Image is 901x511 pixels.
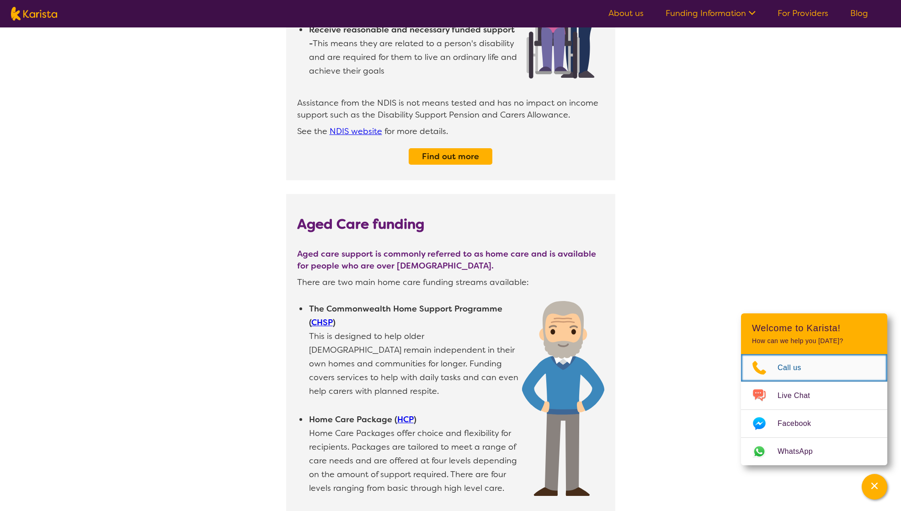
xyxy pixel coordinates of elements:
ul: Choose channel [741,354,887,465]
a: About us [608,8,644,19]
b: Home Care Package ( ) [309,414,416,425]
span: There are two main home care funding streams available: [297,276,604,288]
a: NDIS website [330,126,382,137]
a: Blog [850,8,868,19]
li: This means they are related to a person's disability and are required for them to live an ordinar... [308,23,518,78]
a: Find out more [411,151,490,162]
li: Home Care Packages offer choice and flexibility for recipients. Packages are tailored to meet a r... [308,413,518,495]
a: CHSP [311,317,333,328]
span: Assistance from the NDIS is not means tested and has no impact on income support such as the Disa... [297,97,604,121]
img: Karista logo [11,7,57,21]
p: How can we help you [DATE]? [752,337,876,345]
a: HCP [397,414,414,425]
span: WhatsApp [778,445,824,458]
b: Find out more [422,151,479,162]
span: Live Chat [778,389,821,403]
img: Discover what a Home Care Package (HCP) is and how it supports independent living at home. Learn ... [522,301,604,496]
li: This is designed to help older [DEMOGRAPHIC_DATA] remain independent in their own homes and commu... [308,302,518,398]
button: Channel Menu [862,474,887,500]
b: The Commonwealth Home Support Programme ( ) [309,303,502,328]
div: Channel Menu [741,313,887,465]
span: Facebook [778,417,822,430]
h2: Welcome to Karista! [752,323,876,333]
b: Aged Care funding [297,216,424,232]
a: For Providers [778,8,828,19]
a: Funding Information [666,8,756,19]
a: Web link opens in a new tab. [741,438,887,465]
span: See the for more details. [297,125,604,137]
span: Call us [778,361,812,375]
b: Aged care support is commonly referred to as home care and is available for people who are over [... [297,248,596,271]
